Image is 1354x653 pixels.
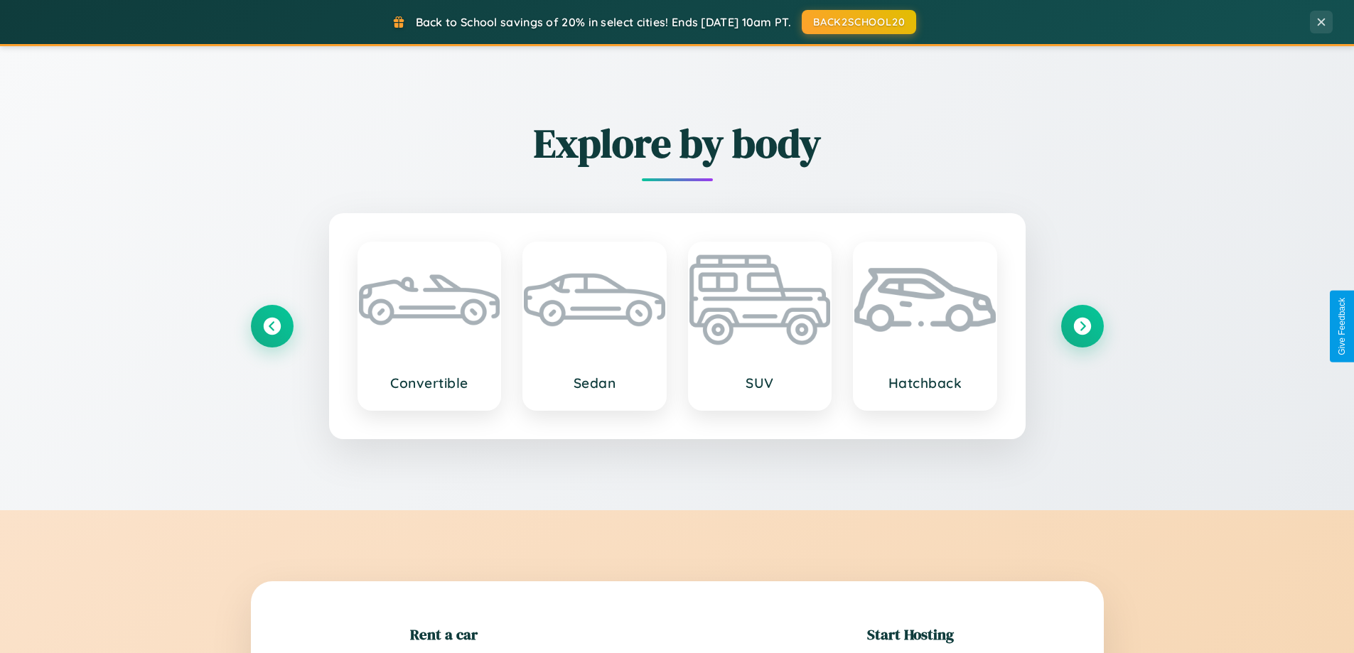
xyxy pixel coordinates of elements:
button: BACK2SCHOOL20 [802,10,916,34]
h3: Sedan [538,374,651,392]
h2: Explore by body [251,116,1104,171]
span: Back to School savings of 20% in select cities! Ends [DATE] 10am PT. [416,15,791,29]
h3: Hatchback [869,374,982,392]
h3: Convertible [373,374,486,392]
h3: SUV [704,374,817,392]
div: Give Feedback [1337,298,1347,355]
h2: Start Hosting [867,624,954,644]
h2: Rent a car [410,624,478,644]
